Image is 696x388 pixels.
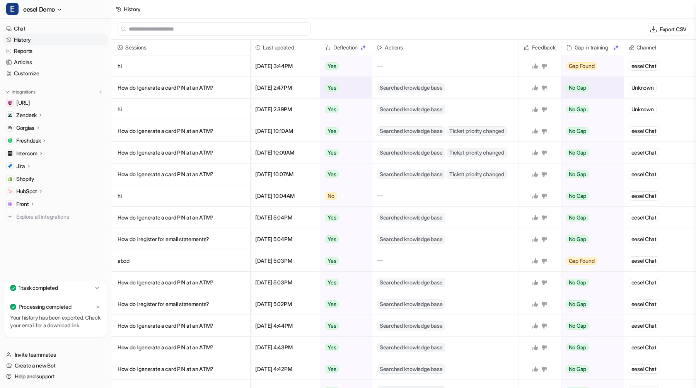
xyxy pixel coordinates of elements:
div: eesel Chat [629,300,659,309]
p: Gorgias [16,124,34,132]
button: Yes [320,163,368,185]
span: E [6,3,19,15]
button: Yes [320,228,368,250]
p: Integrations [12,89,36,95]
a: Articles [3,57,108,68]
span: Yes [325,257,339,265]
h2: Deflection [333,40,358,55]
span: [DATE] 10:10AM [254,120,317,142]
div: Unknown [629,105,657,114]
span: No Gap [566,192,589,200]
p: How do I generate a card PIN at an ATM? [118,315,244,337]
span: Ticket priority changed [447,170,507,179]
span: Searched knowledge base [377,364,445,374]
span: Searched knowledge base [377,300,445,309]
span: No Gap [566,365,589,373]
div: eesel Chat [629,191,659,201]
span: Searched knowledge base [377,126,445,136]
span: No Gap [566,127,589,135]
span: Searched knowledge base [377,148,445,157]
span: Searched knowledge base [377,343,445,352]
button: No Gap [561,315,619,337]
div: eesel Chat [629,213,659,222]
span: eesel Demo [23,4,55,15]
span: Yes [325,62,339,70]
a: ShopifyShopify [3,174,108,184]
p: Zendesk [16,111,37,119]
span: [DATE] 5:03PM [254,250,317,272]
span: No Gap [566,84,589,92]
div: Gap in training [565,40,621,55]
a: Customize [3,68,108,79]
button: Yes [320,250,368,272]
p: hi [118,55,244,77]
button: No Gap [561,228,619,250]
span: Yes [325,170,339,178]
p: Your history has been exported. Check your email for a download link. [10,314,101,329]
div: eesel Chat [629,61,659,71]
img: HubSpot [8,189,12,194]
span: Searched knowledge base [377,321,445,330]
button: No Gap [561,207,619,228]
span: Searched knowledge base [377,213,445,222]
span: Yes [325,149,339,157]
img: docs.eesel.ai [8,100,12,105]
span: Yes [325,279,339,286]
span: [DATE] 10:04AM [254,185,317,207]
button: No [320,185,368,207]
span: No Gap [566,322,589,330]
button: Yes [320,120,368,142]
a: Invite teammates [3,349,108,360]
span: No Gap [566,170,589,178]
p: Front [16,200,29,208]
img: Front [8,202,12,206]
button: No Gap [561,185,619,207]
p: How do I generate a card PIN at an ATM? [118,120,244,142]
button: Yes [320,337,368,358]
span: Yes [325,322,339,330]
a: Create a new Bot [3,360,108,371]
span: Yes [325,344,339,351]
span: Searched knowledge base [377,105,445,114]
a: History [3,34,108,45]
div: eesel Chat [629,170,659,179]
span: Yes [325,235,339,243]
span: [DATE] 5:04PM [254,228,317,250]
p: How do I generate a card PIN at an ATM? [118,337,244,358]
div: eesel Chat [629,321,659,330]
span: [DATE] 4:44PM [254,315,317,337]
p: Jira [16,162,25,170]
button: Yes [320,207,368,228]
button: Yes [320,293,368,315]
span: Yes [325,300,339,308]
span: No Gap [566,344,589,351]
button: Export CSV [647,24,690,35]
p: Export CSV [660,25,687,33]
span: Sessions [114,40,247,55]
span: Explore all integrations [16,211,105,223]
button: Yes [320,55,368,77]
div: eesel Chat [629,235,659,244]
img: Gorgias [8,126,12,130]
div: History [124,5,141,13]
span: Yes [325,84,339,92]
p: How do I generate a card PIN at an ATM? [118,207,244,228]
p: 1 task completed [19,284,58,292]
button: Gap Found [561,250,619,272]
span: [DATE] 2:39PM [254,99,317,120]
div: Unknown [629,83,657,92]
span: Ticket priority changed [447,126,507,136]
a: Chat [3,23,108,34]
p: Processing completed [19,303,71,311]
span: [DATE] 4:42PM [254,358,317,380]
div: eesel Chat [629,256,659,265]
button: Yes [320,99,368,120]
span: No Gap [566,279,589,286]
span: [DATE] 3:44PM [254,55,317,77]
p: hi [118,185,244,207]
p: How do I generate a card PIN at an ATM? [118,272,244,293]
span: Ticket priority changed [447,148,507,157]
button: No Gap [561,120,619,142]
p: How do I generate a card PIN at an ATM? [118,77,244,99]
p: How do I generate a card PIN at an ATM? [118,358,244,380]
